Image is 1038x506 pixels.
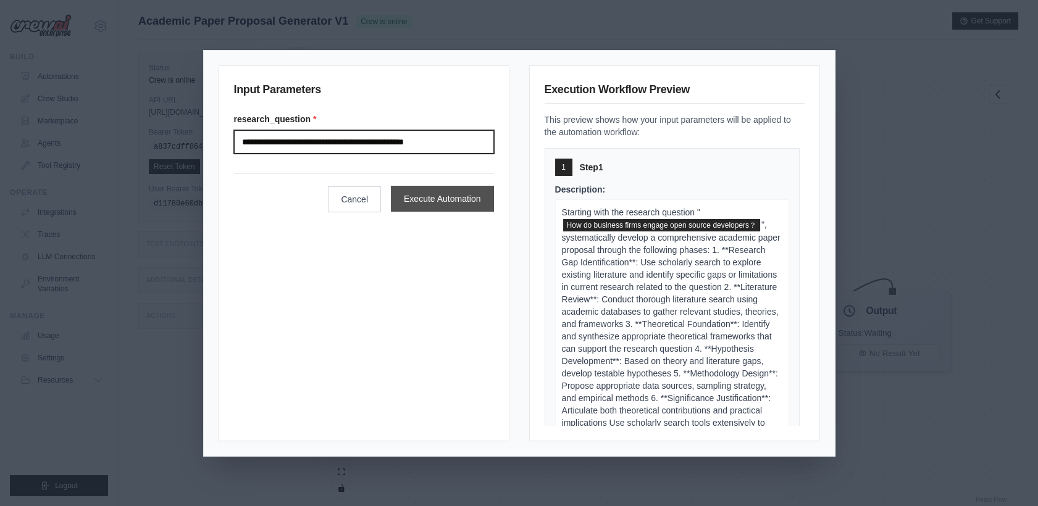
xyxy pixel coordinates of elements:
span: Step 1 [580,161,603,173]
h3: Input Parameters [234,81,494,103]
h3: Execution Workflow Preview [545,81,805,104]
button: Cancel [328,186,381,212]
span: 1 [561,162,566,172]
button: Execute Automation [391,186,494,212]
span: ", systematically develop a comprehensive academic paper proposal through the following phases: 1... [562,220,782,452]
span: Starting with the research question " [562,207,700,217]
p: This preview shows how your input parameters will be applied to the automation workflow: [545,114,805,138]
label: research_question [234,113,494,125]
span: Description: [555,185,606,194]
span: research_question [563,219,761,231]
